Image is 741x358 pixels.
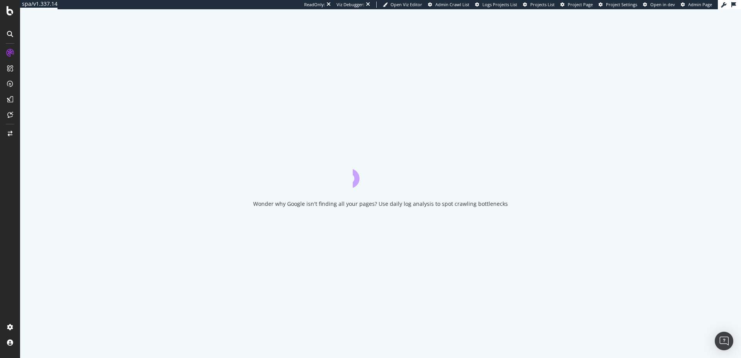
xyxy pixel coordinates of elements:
a: Project Settings [599,2,637,8]
span: Project Settings [606,2,637,7]
span: Projects List [530,2,555,7]
a: Open Viz Editor [383,2,422,8]
span: Admin Crawl List [435,2,469,7]
span: Logs Projects List [482,2,517,7]
span: Open in dev [650,2,675,7]
a: Projects List [523,2,555,8]
a: Project Page [560,2,593,8]
div: Viz Debugger: [337,2,364,8]
span: Admin Page [688,2,712,7]
span: Project Page [568,2,593,7]
div: ReadOnly: [304,2,325,8]
a: Admin Crawl List [428,2,469,8]
a: Open in dev [643,2,675,8]
div: Wonder why Google isn't finding all your pages? Use daily log analysis to spot crawling bottlenecks [253,200,508,208]
a: Logs Projects List [475,2,517,8]
span: Open Viz Editor [391,2,422,7]
a: Admin Page [681,2,712,8]
div: Open Intercom Messenger [715,332,733,350]
div: animation [353,160,408,188]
